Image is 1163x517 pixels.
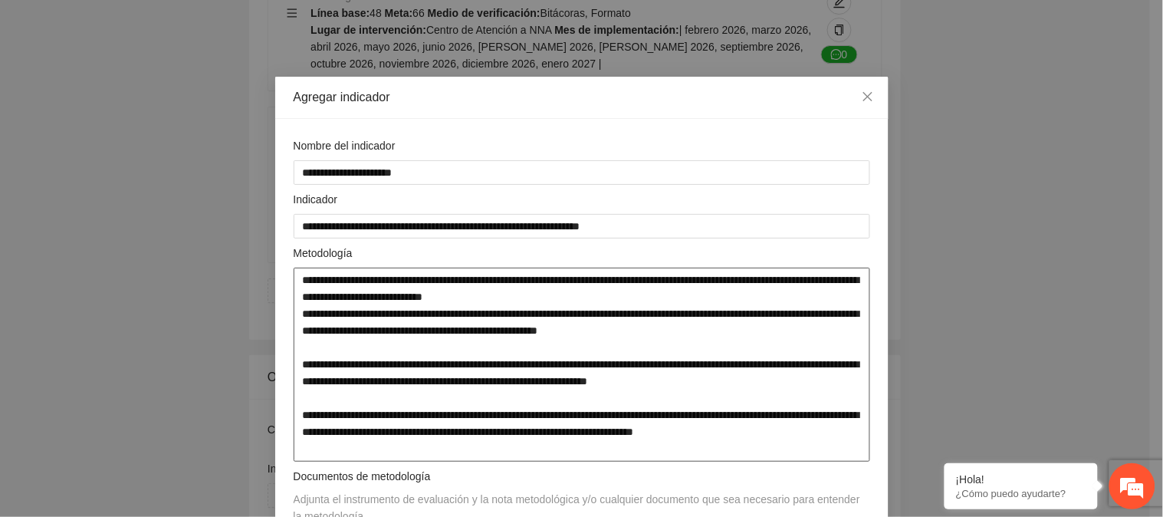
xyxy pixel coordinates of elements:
span: close [862,91,874,103]
p: ¿Cómo puedo ayudarte? [956,488,1086,499]
span: Nombre del indicador [294,137,402,154]
div: Agregar indicador [294,89,870,106]
span: Indicador [294,191,343,208]
div: Minimizar ventana de chat en vivo [251,8,288,44]
textarea: Escriba su mensaje y pulse “Intro” [8,350,292,403]
div: ¡Hola! [956,473,1086,486]
button: Close [847,77,889,118]
span: Estamos en línea. [89,170,212,325]
div: Chatee con nosotros ahora [80,78,258,98]
span: Documentos de metodología [294,470,431,482]
span: Metodología [294,245,359,262]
